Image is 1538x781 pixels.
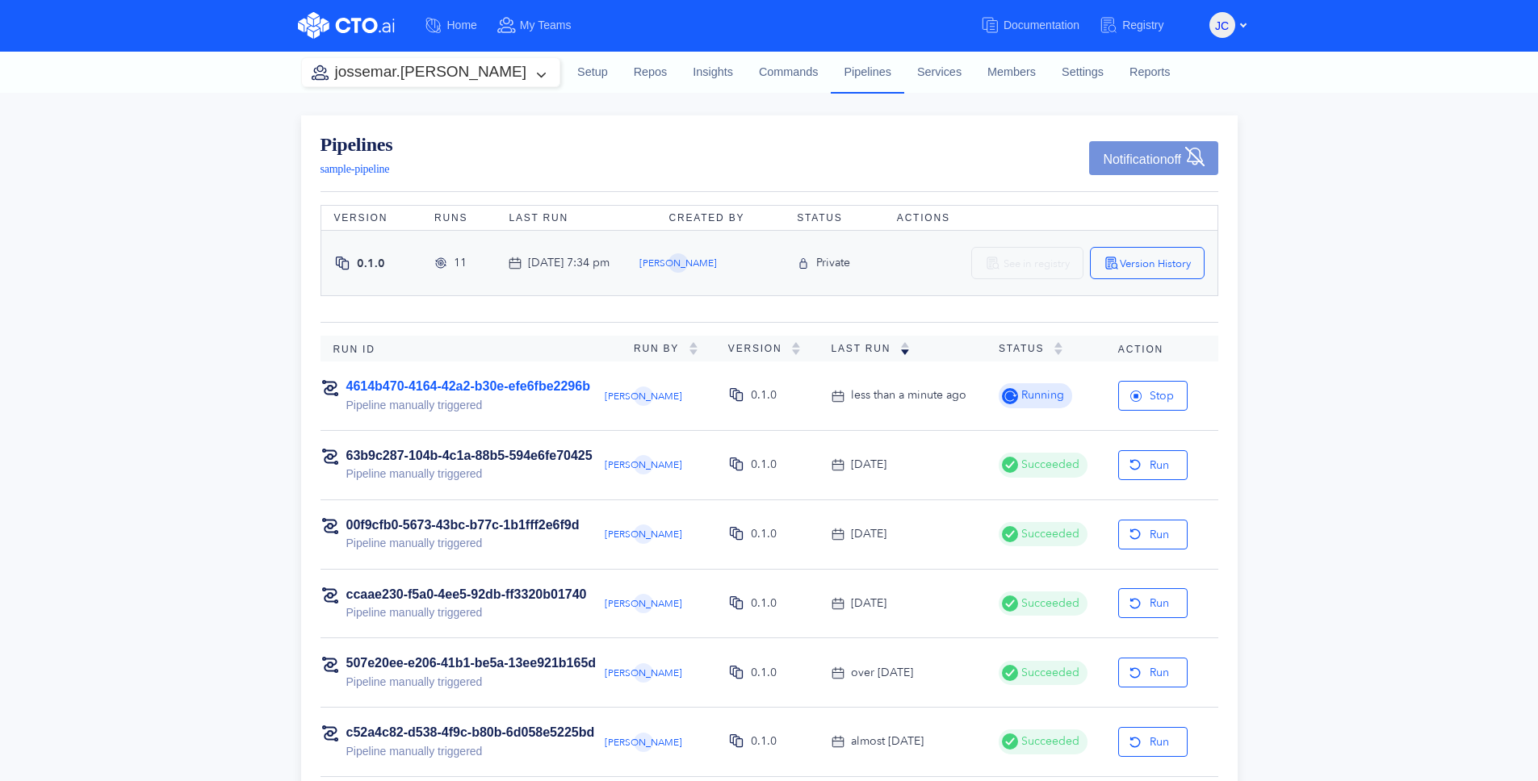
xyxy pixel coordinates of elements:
[424,10,497,40] a: Home
[1089,141,1217,175] button: Notificationoff
[1018,386,1064,404] span: Running
[298,12,395,39] img: CTO.ai Logo
[1054,342,1063,355] img: sorting-empty.svg
[851,525,886,543] div: [DATE]
[1215,13,1229,39] span: JC
[851,664,913,682] div: over [DATE]
[751,456,777,474] div: 0.1.0
[605,737,682,747] span: [PERSON_NAME]
[346,534,580,552] div: Pipeline manually triggered
[751,386,777,404] div: 0.1.0
[346,396,590,414] div: Pipeline manually triggered
[751,595,777,612] div: 0.1.0
[1122,19,1163,31] span: Registry
[974,51,1049,94] a: Members
[751,525,777,543] div: 0.1.0
[1117,51,1183,94] a: Reports
[751,664,777,682] div: 0.1.0
[1118,658,1188,687] button: Run
[980,10,1099,40] a: Documentation
[302,58,560,86] button: jossemar.[PERSON_NAME]
[900,342,910,355] img: sorting-down.svg
[851,595,886,612] div: [DATE]
[851,456,886,474] div: [DATE]
[689,342,698,355] img: sorting-empty.svg
[656,206,784,231] th: Created By
[797,257,810,270] img: private-icon.svg
[816,254,850,272] div: Private
[791,342,801,355] img: sorting-empty.svg
[680,51,746,94] a: Insights
[1105,336,1218,361] th: Action
[520,19,572,31] span: My Teams
[346,673,597,691] div: Pipeline manually triggered
[831,51,903,93] a: Pipelines
[346,449,593,462] a: 63b9c287-104b-4c1a-88b5-594e6fe70425
[1209,12,1235,38] button: JC
[321,336,622,361] th: Run ID
[1018,664,1079,682] span: Succeeded
[321,135,393,154] a: Pipelines
[346,518,580,532] a: 00f9cfb0-5673-43bc-b77c-1b1fff2e6f9d
[1118,381,1188,411] button: Stop
[346,725,595,739] a: c52a4c82-d538-4f9c-b80b-6d058e5225bd
[321,206,421,231] th: Version
[832,343,901,354] span: Last Run
[346,656,597,670] a: 507e20ee-e206-41b1-be5a-13ee921b165d
[497,10,591,40] a: My Teams
[639,258,717,268] span: [PERSON_NAME]
[1118,727,1188,757] button: Run
[884,206,1217,231] th: Actions
[1104,255,1120,271] img: version-history.svg
[496,206,656,231] th: Last Run
[447,19,477,31] span: Home
[621,51,681,94] a: Repos
[1004,19,1079,31] span: Documentation
[605,599,682,608] span: [PERSON_NAME]
[751,733,777,750] div: 0.1.0
[1018,595,1079,612] span: Succeeded
[904,51,974,94] a: Services
[1049,51,1117,94] a: Settings
[605,460,682,470] span: [PERSON_NAME]
[1090,247,1205,279] button: Version History
[851,386,966,404] div: less than a minute ago
[605,668,682,678] span: [PERSON_NAME]
[1118,588,1188,618] button: Run
[346,465,593,482] div: Pipeline manually triggered
[357,256,385,271] span: 0.1.0
[421,206,496,231] th: Runs
[346,742,595,760] div: Pipeline manually triggered
[1118,450,1188,480] button: Run
[784,206,884,231] th: Status
[321,163,390,175] span: sample-pipeline
[746,51,832,94] a: Commands
[999,343,1054,354] span: Status
[851,733,924,750] div: almost [DATE]
[528,254,610,272] div: [DATE] 7:34 pm
[346,587,587,601] a: ccaae230-f5a0-4ee5-92db-ff3320b01740
[605,391,682,401] span: [PERSON_NAME]
[346,379,590,393] a: 4614b470-4164-42a2-b30e-efe6fbe2296b
[346,603,587,621] div: Pipeline manually triggered
[1099,10,1183,40] a: Registry
[1018,733,1079,750] span: Succeeded
[1018,456,1079,474] span: Succeeded
[605,529,682,539] span: [PERSON_NAME]
[1118,520,1188,549] button: Run
[634,343,689,354] span: Run By
[728,343,792,354] span: Version
[1018,525,1079,543] span: Succeeded
[564,51,621,94] a: Setup
[454,254,467,272] div: 11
